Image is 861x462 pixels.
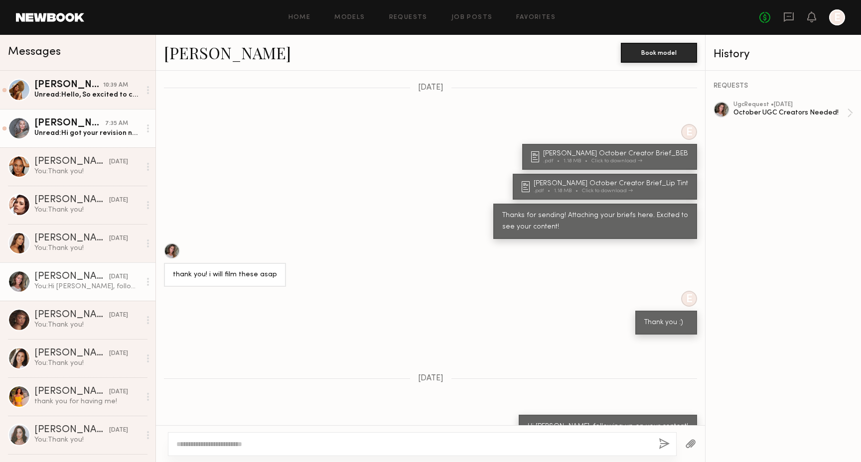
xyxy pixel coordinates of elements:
div: You: Thank you! [34,167,141,176]
div: [PERSON_NAME] [34,195,109,205]
div: [DATE] [109,272,128,282]
div: [PERSON_NAME] [34,310,109,320]
button: Book model [621,43,697,63]
div: You: Thank you! [34,205,141,215]
a: [PERSON_NAME] October Creator Brief_Lip Tint.pdf1.18 MBClick to download [522,180,691,194]
div: [DATE] [109,387,128,397]
div: [PERSON_NAME] [34,118,105,128]
a: Requests [389,14,428,21]
div: ugc Request • [DATE] [733,102,847,108]
div: [PERSON_NAME] [34,157,109,167]
div: Thank you :) [644,317,688,329]
div: thank you! i will film these asap [173,269,277,281]
a: Job Posts [451,14,493,21]
div: Hi [PERSON_NAME], following up on your content! [528,421,688,433]
div: [DATE] [109,426,128,435]
a: [PERSON_NAME] October Creator Brief_BEB.pdf1.18 MBClick to download [531,150,691,164]
div: [PERSON_NAME] October Creator Brief_Lip Tint [534,180,691,187]
div: [PERSON_NAME] [34,425,109,435]
a: Favorites [516,14,556,21]
div: [DATE] [109,196,128,205]
div: [DATE] [109,349,128,358]
div: History [714,49,853,60]
div: Click to download [582,188,633,194]
div: Unread: Hi got your revision note and will definitely redo that and upload soon! [34,128,141,138]
div: Unread: Hello, So excited to create with you again. Wondering when I should expect the product to... [34,90,141,100]
div: .pdf [534,188,554,194]
div: Click to download [591,158,642,164]
div: You: Thank you! [34,320,141,330]
div: You: Thank you! [34,358,141,368]
a: [PERSON_NAME] [164,42,291,63]
div: You: Thank you! [34,243,141,253]
div: [PERSON_NAME] [34,233,109,243]
span: [DATE] [418,374,443,383]
div: You: Hi [PERSON_NAME], following up on your content! [34,282,141,291]
div: 1.18 MB [554,188,582,194]
div: 1.18 MB [564,158,591,164]
div: [PERSON_NAME] [34,387,109,397]
div: [PERSON_NAME] [34,272,109,282]
a: ugcRequest •[DATE]October UGC Creators Needed! [733,102,853,124]
span: Messages [8,46,61,58]
div: 10:39 AM [103,81,128,90]
div: [PERSON_NAME] October Creator Brief_BEB [543,150,691,157]
div: October UGC Creators Needed! [733,108,847,117]
a: Home [288,14,311,21]
a: Book model [621,48,697,56]
div: [DATE] [109,311,128,320]
div: [DATE] [109,157,128,167]
div: [DATE] [109,234,128,243]
div: thank you for having me! [34,397,141,406]
div: Thanks for sending! Attaching your briefs here. Excited to see your content! [502,210,688,233]
a: E [829,9,845,25]
a: Models [334,14,365,21]
div: 7:35 AM [105,119,128,128]
div: REQUESTS [714,83,853,90]
div: You: Thank you! [34,435,141,445]
div: .pdf [543,158,564,164]
span: [DATE] [418,84,443,92]
div: [PERSON_NAME] [34,80,103,90]
div: [PERSON_NAME] [34,348,109,358]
